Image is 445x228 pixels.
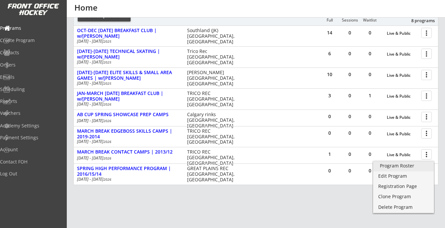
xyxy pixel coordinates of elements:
div: 0 [340,72,360,77]
em: 2025 [103,81,111,86]
div: 0 [320,168,340,173]
div: Live & Public [387,94,418,99]
div: [DATE] - [DATE] [77,81,178,85]
button: more_vert [421,128,432,139]
button: more_vert [421,49,432,59]
button: more_vert [421,112,432,122]
div: TRICO REC [GEOGRAPHIC_DATA], [GEOGRAPHIC_DATA] [187,149,239,166]
div: 1 [320,152,340,157]
div: 6 [320,51,340,56]
em: 2026 [103,139,111,144]
div: MARCH BREAK CONTACT CAMPS | 2013/12 [77,149,180,155]
div: 8 programs [400,18,435,23]
div: Live & Public [387,31,418,36]
div: Waitlist [360,18,380,23]
div: AB CUP SPRING SHOWCASE PREP CAMPS [77,112,180,117]
div: [DATE] - [DATE] [77,119,178,123]
div: 0 [340,131,360,135]
div: [PERSON_NAME] [GEOGRAPHIC_DATA], [GEOGRAPHIC_DATA] [187,70,239,86]
div: 0 [340,152,360,157]
div: Registration Page [378,184,429,189]
div: [DATE] - [DATE] [77,156,178,160]
div: 10 [320,72,340,77]
div: 3 [320,93,340,98]
div: MARCH BREAK EDGEBOSS SKILLS CAMPS | 2019-2014 [77,128,180,140]
div: 0 [340,93,360,98]
div: 14 [320,30,340,35]
div: TRICO REC [GEOGRAPHIC_DATA], [GEOGRAPHIC_DATA] [187,128,239,145]
button: more_vert [421,149,432,160]
em: 2025 [103,60,111,65]
div: [DATE] - [DATE] [77,39,178,43]
em: 2026 [103,118,111,123]
div: 1 [360,93,380,98]
div: 0 [360,152,380,157]
div: Sessions [340,18,360,23]
div: [DATE] - [DATE] [77,140,178,144]
div: 0 [360,51,380,56]
div: 0 [360,72,380,77]
div: Edit Program [378,174,429,178]
div: Live & Public [387,73,418,78]
button: more_vert [421,28,432,38]
div: TRICO REC [GEOGRAPHIC_DATA], [GEOGRAPHIC_DATA] [187,91,239,107]
div: [DATE]-[DATE] ELITE SKILLS & SMALL AREA GAMES | w/[PERSON_NAME] [77,70,180,81]
div: [DATE]-[DATE] TECHNICAL SKATING | w/[PERSON_NAME] [77,49,180,60]
div: 0 [340,51,360,56]
div: Southland (JK) [GEOGRAPHIC_DATA], [GEOGRAPHIC_DATA] [187,28,239,44]
div: 0 [360,30,380,35]
div: 0 [360,131,380,135]
div: [DATE] - [DATE] [77,177,178,181]
div: JAN-MARCH [DATE] BREAKFAST CLUB | w/[PERSON_NAME] [77,91,180,102]
div: [DATE] - [DATE] [77,60,178,64]
div: Live & Public [387,153,418,157]
div: Delete Program [378,205,429,209]
div: GREAT PLAINS REC [GEOGRAPHIC_DATA], [GEOGRAPHIC_DATA] [187,166,239,182]
div: 0 [320,114,340,119]
div: SPRING HIGH PERFORMANCE PROGRAM | 2016/15/14 [77,166,180,177]
em: 2026 [103,102,111,107]
div: OCT-DEC [DATE] BREAKFAST CLUB | w/[PERSON_NAME] [77,28,180,39]
div: [DATE] - [DATE] [77,102,178,106]
a: Edit Program [373,172,434,182]
div: Live & Public [387,132,418,136]
em: 2026 [103,156,111,160]
button: more_vert [421,91,432,101]
a: Program Roster [373,161,434,171]
div: Full [320,18,340,23]
div: Calgary rinks [GEOGRAPHIC_DATA], [GEOGRAPHIC_DATA] [187,112,239,128]
div: Live & Public [387,52,418,57]
div: 0 [340,168,360,173]
div: 0 [340,114,360,119]
em: 2026 [103,177,111,182]
div: Clone Program [378,194,429,199]
div: 0 [360,114,380,119]
div: Trico Rec [GEOGRAPHIC_DATA], [GEOGRAPHIC_DATA] [187,49,239,65]
div: 0 [320,131,340,135]
div: Live & Public [387,115,418,120]
em: 2025 [103,39,111,44]
div: 0 [360,168,380,173]
button: more_vert [421,70,432,80]
a: Registration Page [373,182,434,192]
div: Program Roster [380,163,427,168]
div: 0 [340,30,360,35]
